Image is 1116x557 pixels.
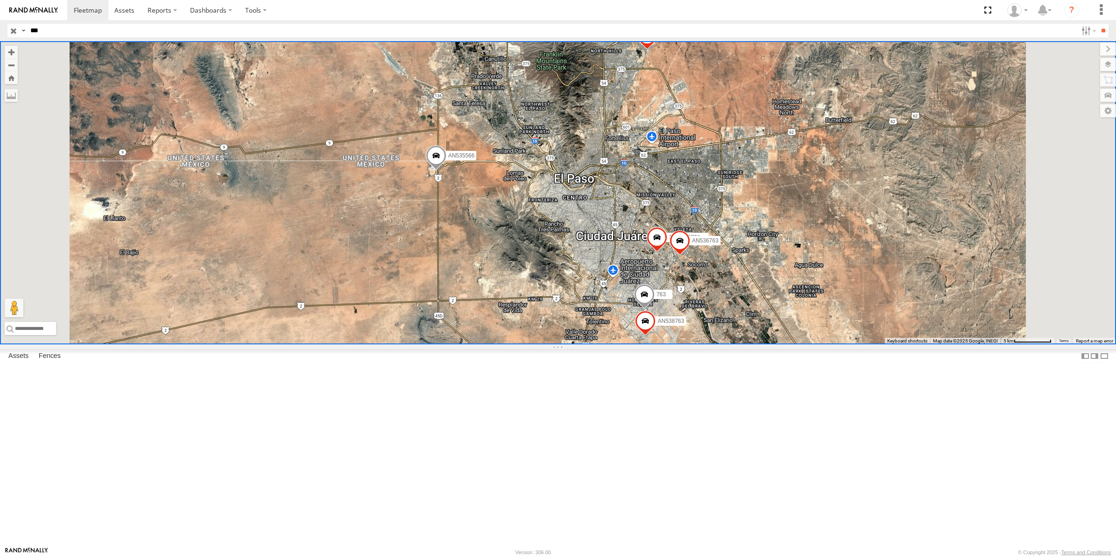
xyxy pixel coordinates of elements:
button: Map Scale: 5 km per 77 pixels [1001,338,1054,344]
button: Zoom in [5,46,18,58]
label: Assets [4,350,33,363]
span: AN536763 [692,237,719,243]
div: © Copyright 2025 - [1018,550,1111,555]
label: Hide Summary Table [1100,349,1109,363]
label: Search Filter Options [1078,24,1098,37]
span: Map data ©2025 Google, INEGI [933,338,998,343]
label: Map Settings [1100,104,1116,117]
a: Terms (opens in new tab) [1059,339,1069,343]
label: Measure [5,89,18,102]
img: rand-logo.svg [9,7,58,14]
button: Keyboard shortcuts [887,338,927,344]
label: Search Query [20,24,27,37]
a: Report a map error [1076,338,1113,343]
a: Visit our Website [5,548,48,557]
span: AN538763 [657,318,684,324]
span: 3485185F5154 [669,234,707,241]
i: ? [1064,3,1079,18]
span: AN535566 [448,152,475,158]
button: Drag Pegman onto the map to open Street View [5,299,23,317]
button: Zoom out [5,58,18,71]
div: Version: 306.00 [516,550,551,555]
label: Dock Summary Table to the Left [1081,349,1090,363]
label: Fences [34,350,65,363]
a: Terms and Conditions [1061,550,1111,555]
span: 763 [657,291,666,297]
div: Roberto Garcia [1004,3,1031,17]
button: Zoom Home [5,71,18,84]
label: Dock Summary Table to the Right [1090,349,1099,363]
span: 5 km [1003,338,1014,343]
